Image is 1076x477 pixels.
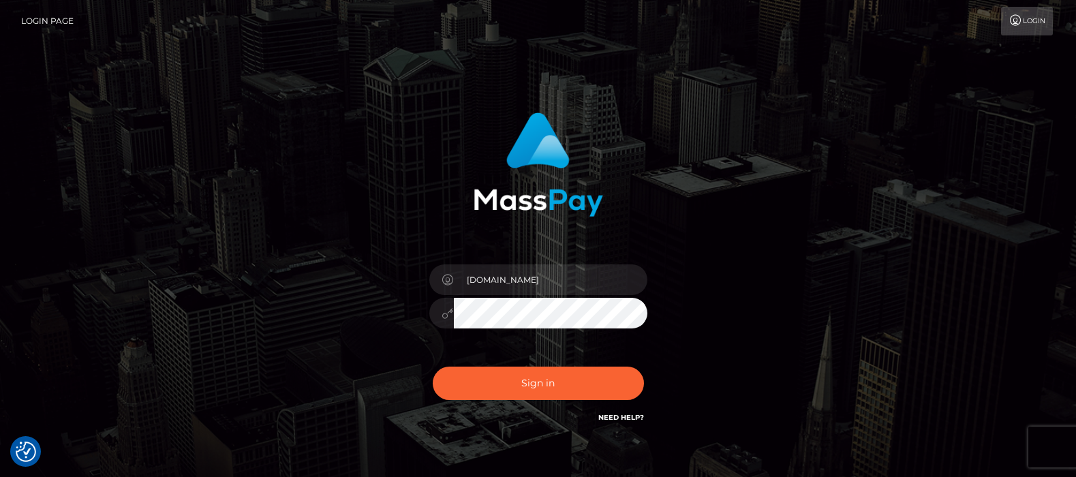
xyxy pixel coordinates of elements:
[474,112,603,217] img: MassPay Login
[454,264,647,295] input: Username...
[433,367,644,400] button: Sign in
[1001,7,1053,35] a: Login
[598,413,644,422] a: Need Help?
[16,442,36,462] button: Consent Preferences
[21,7,74,35] a: Login Page
[16,442,36,462] img: Revisit consent button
